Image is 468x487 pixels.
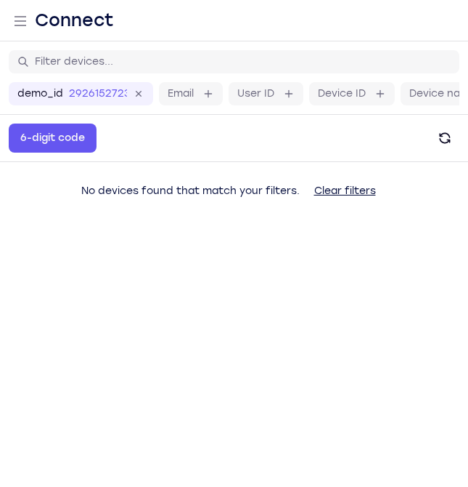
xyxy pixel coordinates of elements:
[9,124,97,153] button: 6-digit code
[237,86,274,101] label: User ID
[81,185,300,197] span: No devices found that match your filters.
[168,86,194,101] label: Email
[35,55,451,69] input: Filter devices...
[430,124,459,153] button: Refresh
[17,86,63,101] label: demo_id
[318,86,366,101] label: Device ID
[35,9,114,32] h1: Connect
[303,177,387,206] button: Clear filters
